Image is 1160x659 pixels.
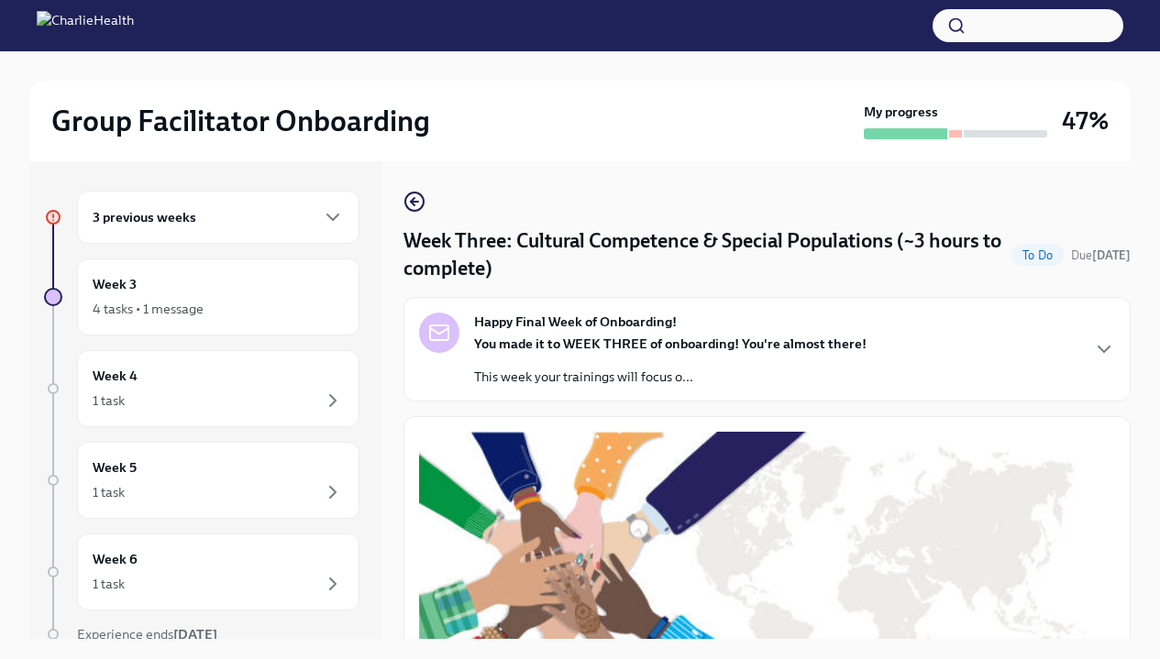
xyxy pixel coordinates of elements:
[474,335,867,352] strong: You made it to WEEK THREE of onboarding! You're almost there!
[474,368,867,386] p: This week your trainings will focus o...
[93,457,137,478] h6: Week 5
[173,626,217,643] strong: [DATE]
[1071,248,1131,262] span: Due
[44,442,359,519] a: Week 51 task
[93,274,137,294] h6: Week 3
[403,227,1004,282] h4: Week Three: Cultural Competence & Special Populations (~3 hours to complete)
[93,366,138,386] h6: Week 4
[1011,248,1064,262] span: To Do
[44,258,359,335] a: Week 34 tasks • 1 message
[93,483,125,501] div: 1 task
[474,313,677,331] strong: Happy Final Week of Onboarding!
[93,575,125,593] div: 1 task
[93,549,138,569] h6: Week 6
[44,350,359,427] a: Week 41 task
[93,207,196,227] h6: 3 previous weeks
[864,103,938,121] strong: My progress
[77,626,217,643] span: Experience ends
[93,300,204,318] div: 4 tasks • 1 message
[77,191,359,244] div: 3 previous weeks
[1062,104,1109,137] h3: 47%
[37,11,134,40] img: CharlieHealth
[44,533,359,610] a: Week 61 task
[51,103,430,139] h2: Group Facilitator Onboarding
[93,391,125,410] div: 1 task
[1071,247,1131,264] span: October 6th, 2025 10:00
[1092,248,1131,262] strong: [DATE]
